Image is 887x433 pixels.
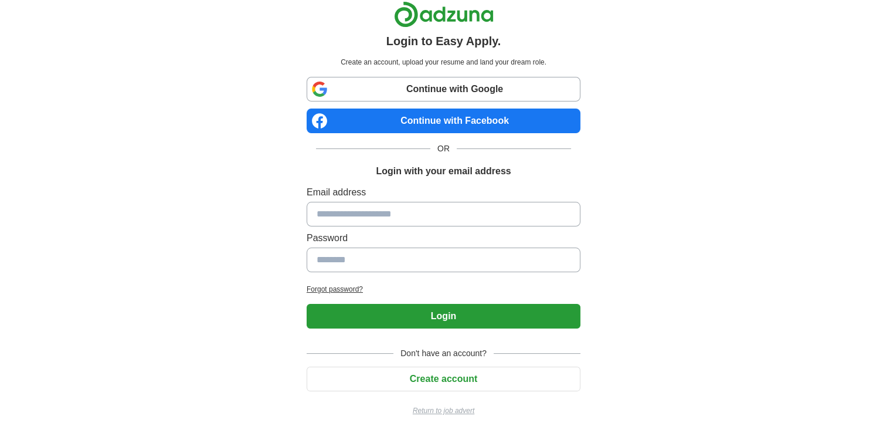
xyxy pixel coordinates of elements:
a: Continue with Facebook [307,109,580,133]
p: Create an account, upload your resume and land your dream role. [309,57,578,67]
label: Password [307,231,580,245]
span: OR [430,143,457,155]
img: Adzuna logo [394,1,494,28]
h1: Login with your email address [376,164,511,178]
button: Login [307,304,580,329]
span: Don't have an account? [393,347,494,360]
a: Forgot password? [307,284,580,295]
a: Continue with Google [307,77,580,102]
a: Create account [307,374,580,384]
h1: Login to Easy Apply. [386,32,501,50]
label: Email address [307,185,580,199]
button: Create account [307,367,580,391]
a: Return to job advert [307,405,580,416]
